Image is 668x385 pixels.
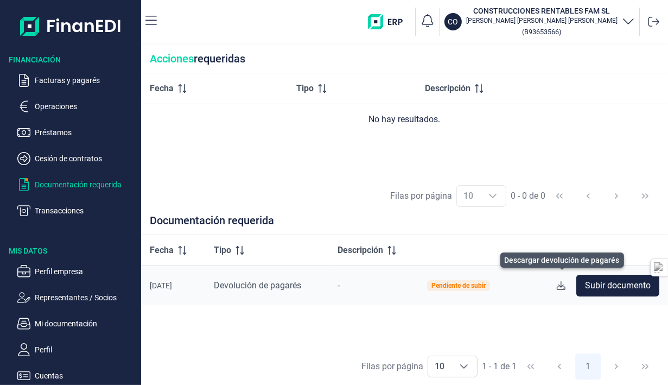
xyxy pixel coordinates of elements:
p: [PERSON_NAME] [PERSON_NAME] [PERSON_NAME] [466,16,618,25]
button: Perfil [17,343,137,356]
p: Perfil empresa [35,265,137,278]
span: 1 - 1 de 1 [482,362,517,371]
span: 10 [428,356,451,377]
span: Descripción [425,82,470,95]
p: Perfil [35,343,137,356]
button: Subir documento [576,275,659,296]
div: No hay resultados. [150,113,659,126]
button: Operaciones [17,100,137,113]
button: COCONSTRUCCIONES RENTABLES FAM SL[PERSON_NAME] [PERSON_NAME] [PERSON_NAME](B93653566) [444,5,635,38]
p: Representantes / Socios [35,291,137,304]
p: Cuentas [35,369,137,382]
p: Facturas y pagarés [35,74,137,87]
p: Cesión de contratos [35,152,137,165]
button: Representantes / Socios [17,291,137,304]
span: - [338,280,340,291]
p: Operaciones [35,100,137,113]
div: requeridas [141,45,668,73]
img: erp [368,14,411,29]
button: Cuentas [17,369,137,382]
button: Previous Page [575,183,601,209]
div: [DATE] [150,281,196,290]
small: Copiar cif [523,28,562,36]
div: Choose [451,356,477,377]
button: Last Page [632,354,658,380]
button: Next Page [603,354,629,380]
div: Filas por página [361,360,423,373]
p: CO [448,16,459,27]
p: Mi documentación [35,317,137,330]
button: Mi documentación [17,317,137,330]
p: Transacciones [35,204,137,217]
span: Subir documento [585,279,651,292]
p: Préstamos [35,126,137,139]
span: 0 - 0 de 0 [511,192,545,200]
img: Logo de aplicación [20,9,122,43]
p: Documentación requerida [35,178,137,191]
span: Tipo [214,244,231,257]
button: Transacciones [17,204,137,217]
div: Choose [480,186,506,206]
span: Devolución de pagarés [214,280,301,291]
button: Next Page [603,183,629,209]
h3: CONSTRUCCIONES RENTABLES FAM SL [466,5,618,16]
span: Descripción [338,244,383,257]
button: Previous Page [546,354,572,380]
button: Perfil empresa [17,265,137,278]
button: Page 1 [575,354,601,380]
span: Acciones [150,52,194,65]
button: Préstamos [17,126,137,139]
span: Tipo [296,82,314,95]
button: Facturas y pagarés [17,74,137,87]
div: Filas por página [390,190,452,203]
button: Last Page [632,183,658,209]
div: Pendiente de subir [431,282,486,289]
div: Documentación requerida [141,215,668,235]
span: Fecha [150,82,174,95]
button: Cesión de contratos [17,152,137,165]
button: First Page [518,354,544,380]
span: Fecha [150,244,174,257]
button: Documentación requerida [17,178,137,191]
button: First Page [546,183,572,209]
